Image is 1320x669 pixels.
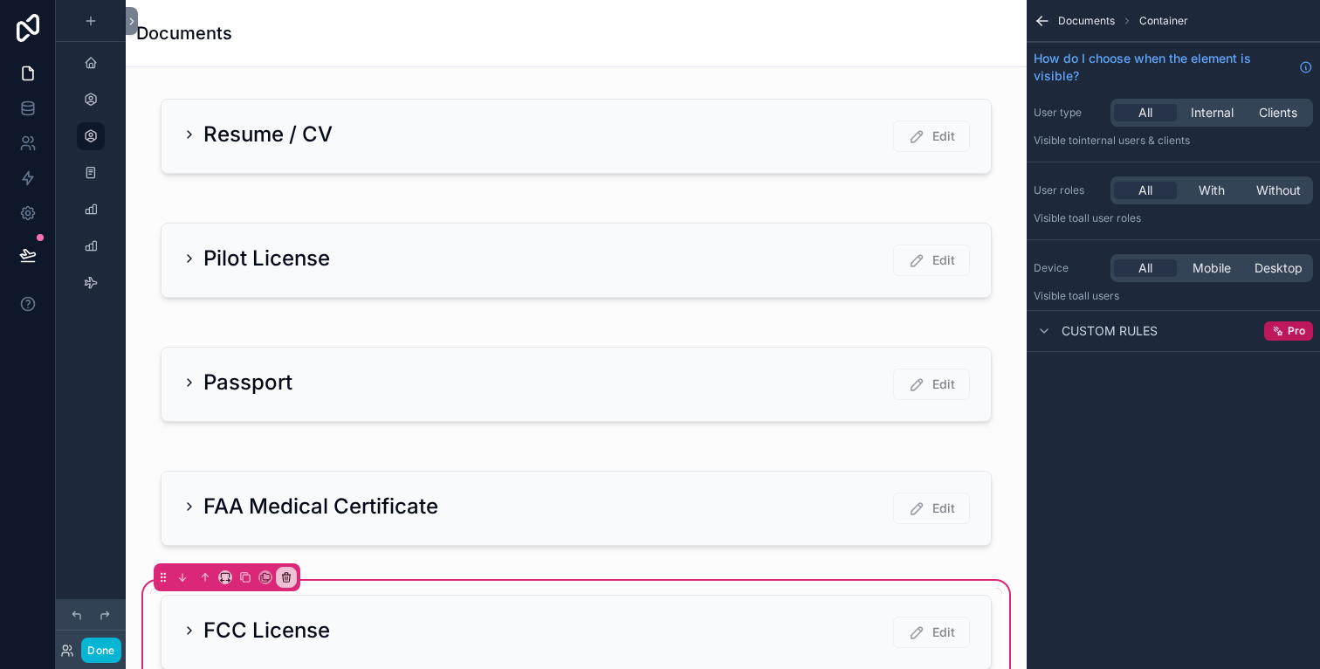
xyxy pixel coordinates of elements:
label: Device [1034,261,1103,275]
span: Without [1256,182,1301,199]
span: Clients [1259,104,1297,121]
span: Container [1139,14,1188,28]
p: Visible to [1034,289,1313,303]
span: Internal [1191,104,1234,121]
h1: Documents [136,21,232,45]
span: All user roles [1078,211,1141,224]
span: Mobile [1193,259,1231,277]
span: Desktop [1255,259,1303,277]
p: Visible to [1034,211,1313,225]
span: Pro [1288,324,1305,338]
span: all users [1078,289,1119,302]
p: Visible to [1034,134,1313,148]
span: All [1138,104,1152,121]
label: User roles [1034,183,1103,197]
span: Custom rules [1062,322,1158,340]
span: All [1138,259,1152,277]
span: With [1199,182,1225,199]
a: How do I choose when the element is visible? [1034,50,1313,85]
span: Internal users & clients [1078,134,1190,147]
button: Done [81,638,120,663]
span: How do I choose when the element is visible? [1034,50,1292,85]
span: Documents [1058,14,1115,28]
label: User type [1034,106,1103,120]
span: All [1138,182,1152,199]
